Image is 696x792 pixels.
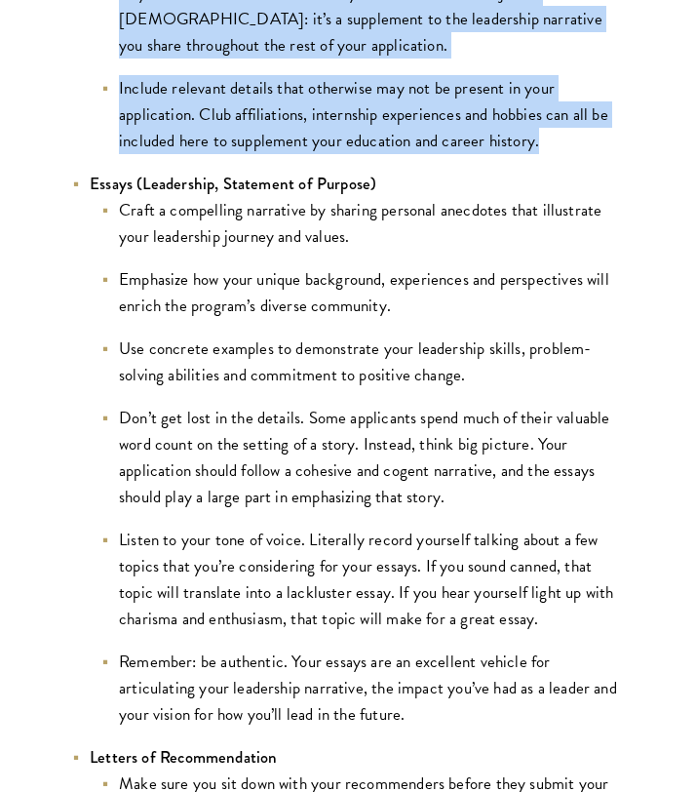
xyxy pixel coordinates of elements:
strong: Letters of Recommendation [90,745,278,770]
li: Remember: be authentic. Your essays are an excellent vehicle for articulating your leadership nar... [99,649,626,728]
li: Emphasize how your unique background, experiences and perspectives will enrich the program’s dive... [99,266,626,319]
li: Listen to your tone of voice. Literally record yourself talking about a few topics that you’re co... [99,527,626,632]
li: Include relevant details that otherwise may not be present in your application. Club affiliations... [99,75,626,154]
strong: Essays (Leadership, Statement of Purpose) [90,172,376,196]
li: Craft a compelling narrative by sharing personal anecdotes that illustrate your leadership journe... [99,197,626,250]
li: Don’t get lost in the details. Some applicants spend much of their valuable word count on the set... [99,405,626,510]
li: Use concrete examples to demonstrate your leadership skills, problem-solving abilities and commit... [99,336,626,388]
